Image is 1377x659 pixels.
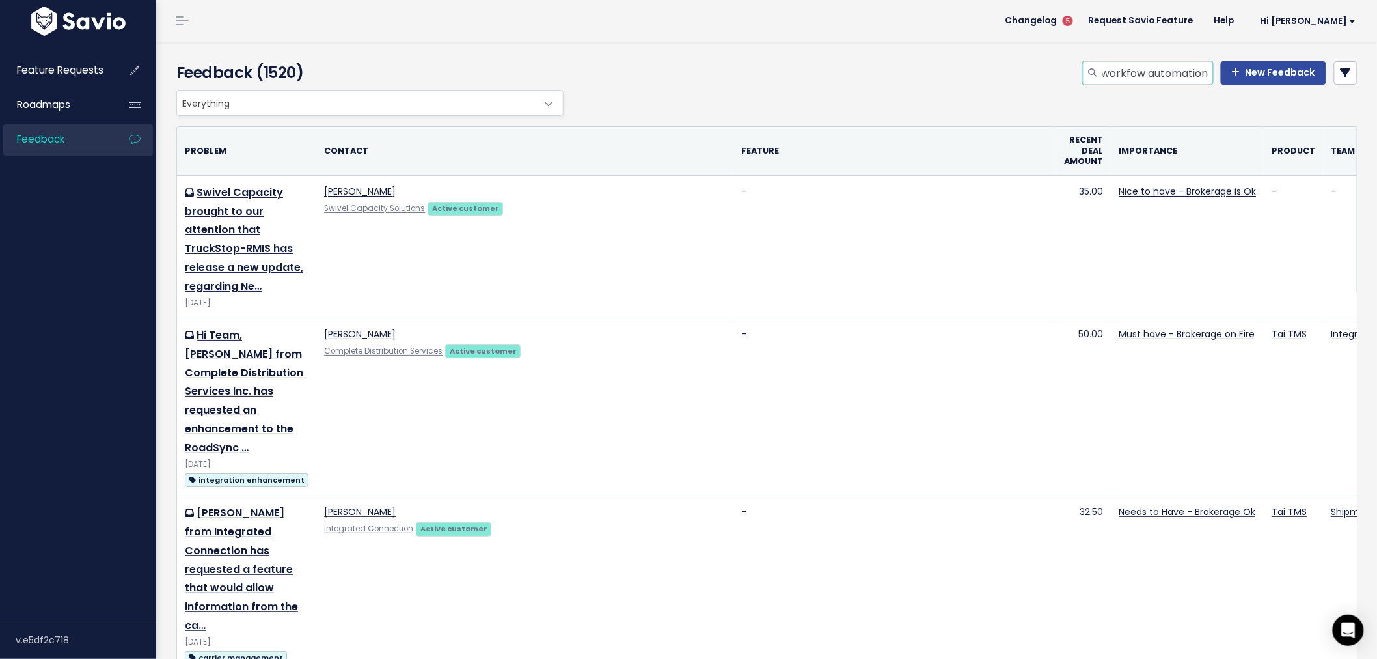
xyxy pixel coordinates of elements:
a: [PERSON_NAME] from Integrated Connection has requested a feature that would allow information fro... [185,505,298,633]
a: Tai TMS [1272,505,1307,518]
div: [DATE] [185,636,308,649]
a: [PERSON_NAME] [324,505,396,518]
strong: Active customer [450,346,517,356]
th: Problem [177,127,316,175]
span: Feature Requests [17,63,103,77]
a: Swivel Capacity brought to our attention that TruckStop-RMIS has release a new update, regarding Ne… [185,185,303,294]
span: Hi [PERSON_NAME] [1261,16,1356,26]
a: Active customer [416,522,491,535]
a: integration enhancement [185,471,308,488]
td: 50.00 [1056,318,1111,496]
a: Active customer [428,201,503,214]
div: [DATE] [185,296,308,310]
div: Open Intercom Messenger [1333,615,1364,646]
span: Feedback [17,132,64,146]
a: Hi [PERSON_NAME] [1245,11,1367,31]
td: - [733,175,1056,318]
th: Feature [733,127,1056,175]
strong: Active customer [420,524,487,534]
a: Hi Team, [PERSON_NAME] from Complete Distribution Services Inc. has requested an enhancement to t... [185,328,303,455]
strong: Active customer [432,203,499,214]
img: logo-white.9d6f32f41409.svg [28,7,129,36]
th: Product [1264,127,1323,175]
a: [PERSON_NAME] [324,185,396,198]
th: Contact [316,127,733,175]
a: Complete Distribution Services [324,346,443,356]
h4: Feedback (1520) [176,61,557,85]
div: v.e5df2c718 [16,623,156,657]
a: New Feedback [1221,61,1326,85]
input: Search feedback... [1102,61,1213,85]
a: Request Savio Feature [1078,11,1204,31]
td: 35.00 [1056,175,1111,318]
a: Swivel Capacity Solutions [324,203,425,214]
a: Roadmaps [3,90,108,120]
td: - [733,318,1056,496]
th: Recent deal amount [1056,127,1111,175]
a: Help [1204,11,1245,31]
a: Must have - Brokerage on Fire [1119,328,1255,341]
a: Feedback [3,124,108,154]
a: Feature Requests [3,55,108,85]
a: Active customer [445,344,521,357]
a: Nice to have - Brokerage is Ok [1119,185,1256,198]
span: Everything [176,90,564,116]
span: Changelog [1005,16,1057,25]
div: [DATE] [185,458,308,471]
a: Integrated Connection [324,524,413,534]
td: - [1264,175,1323,318]
span: integration enhancement [185,473,308,487]
th: Importance [1111,127,1264,175]
span: 5 [1063,16,1073,26]
a: Tai TMS [1272,328,1307,341]
span: Everything [177,91,537,115]
span: Roadmaps [17,98,70,111]
a: [PERSON_NAME] [324,328,396,341]
a: Needs to Have - Brokerage Ok [1119,505,1255,518]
